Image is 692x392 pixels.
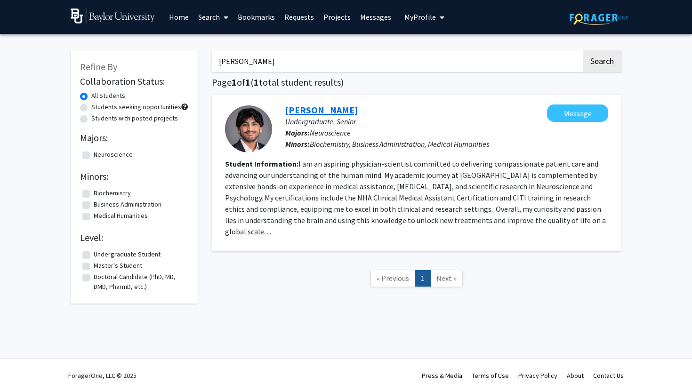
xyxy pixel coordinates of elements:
[212,77,621,88] h1: Page of ( total student results)
[570,10,628,25] img: ForagerOne Logo
[377,273,409,283] span: « Previous
[80,132,188,144] h2: Majors:
[285,117,356,126] span: Undergraduate, Senior
[285,128,310,137] b: Majors:
[91,113,178,123] label: Students with posted projects
[94,272,186,292] label: Doctoral Candidate (PhD, MD, DMD, PharmD, etc.)
[193,0,233,33] a: Search
[94,200,161,209] label: Business Administration
[91,91,125,101] label: All Students
[94,150,133,160] label: Neuroscience
[436,273,457,283] span: Next »
[310,128,351,137] span: Neuroscience
[91,102,181,112] label: Students seeking opportunities
[472,371,509,380] a: Terms of Use
[68,359,137,392] div: ForagerOne, LLC © 2025
[404,12,436,22] span: My Profile
[80,76,188,87] h2: Collaboration Status:
[593,371,624,380] a: Contact Us
[94,261,142,271] label: Master's Student
[254,76,259,88] span: 1
[415,270,431,287] a: 1
[212,261,621,299] nav: Page navigation
[370,270,415,287] a: Previous Page
[567,371,584,380] a: About
[430,270,463,287] a: Next Page
[71,8,155,24] img: Baylor University Logo
[422,371,462,380] a: Press & Media
[94,249,161,259] label: Undergraduate Student
[94,188,131,198] label: Biochemistry
[80,61,117,72] span: Refine By
[225,159,298,168] b: Student Information:
[212,50,581,72] input: Search Keywords
[285,139,310,149] b: Minors:
[232,76,237,88] span: 1
[225,159,606,236] fg-read-more: I am an aspiring physician-scientist committed to delivering compassionate patient care and advan...
[94,211,148,221] label: Medical Humanities
[7,350,40,385] iframe: Chat
[164,0,193,33] a: Home
[80,171,188,182] h2: Minors:
[518,371,557,380] a: Privacy Policy
[310,139,489,149] span: Biochemistry, Business Administration, Medical Humanities
[355,0,396,33] a: Messages
[280,0,319,33] a: Requests
[319,0,355,33] a: Projects
[547,104,608,122] button: Message Adarsh Garapati
[285,104,358,116] a: [PERSON_NAME]
[583,50,621,72] button: Search
[233,0,280,33] a: Bookmarks
[80,232,188,243] h2: Level:
[245,76,250,88] span: 1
